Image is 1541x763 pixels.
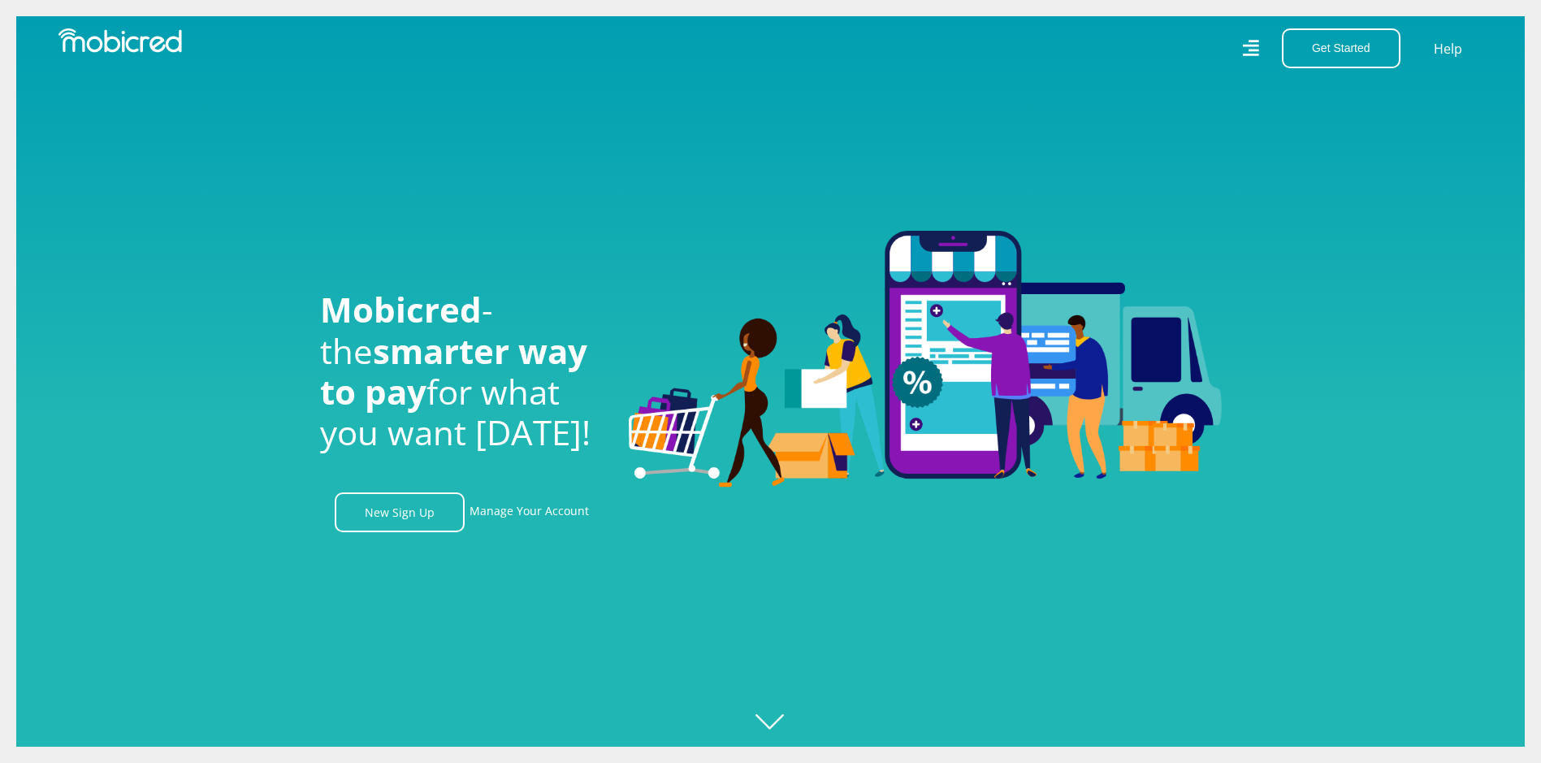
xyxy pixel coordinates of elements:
a: Manage Your Account [470,492,589,532]
h1: - the for what you want [DATE]! [320,289,604,453]
img: Mobicred [58,28,182,53]
a: Help [1433,38,1463,59]
button: Get Started [1282,28,1400,68]
span: smarter way to pay [320,327,587,414]
a: New Sign Up [335,492,465,532]
span: Mobicred [320,286,482,332]
img: Welcome to Mobicred [629,231,1222,488]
